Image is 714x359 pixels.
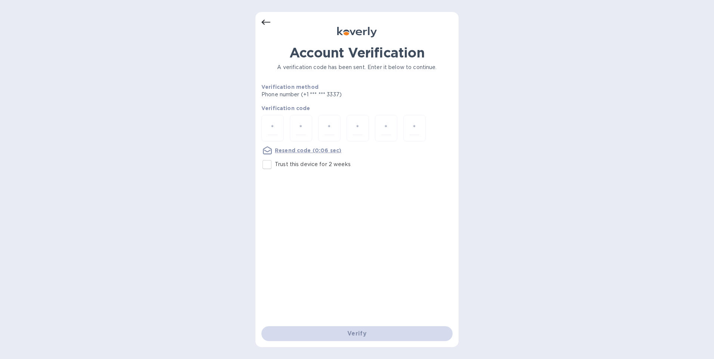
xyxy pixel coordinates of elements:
b: Verification method [261,84,319,90]
p: A verification code has been sent. Enter it below to continue. [261,63,453,71]
p: Phone number (+1 *** *** 3337) [261,91,399,99]
u: Resend code (0:06 sec) [275,147,341,153]
h1: Account Verification [261,45,453,60]
p: Trust this device for 2 weeks [275,160,351,168]
p: Verification code [261,104,453,112]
